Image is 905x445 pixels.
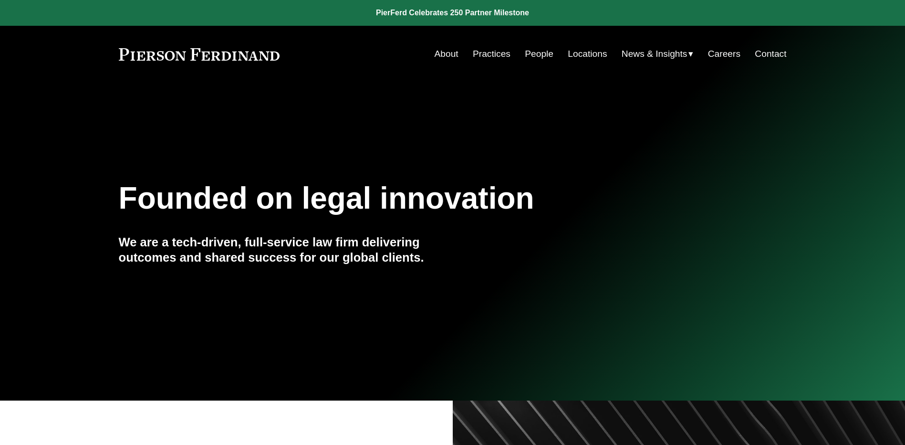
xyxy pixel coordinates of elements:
a: Locations [568,45,607,63]
a: folder dropdown [622,45,694,63]
h1: Founded on legal innovation [119,181,676,216]
a: People [525,45,553,63]
a: Careers [708,45,740,63]
a: Contact [755,45,786,63]
span: News & Insights [622,46,687,63]
a: Practices [473,45,510,63]
a: About [435,45,458,63]
h4: We are a tech-driven, full-service law firm delivering outcomes and shared success for our global... [119,234,453,265]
